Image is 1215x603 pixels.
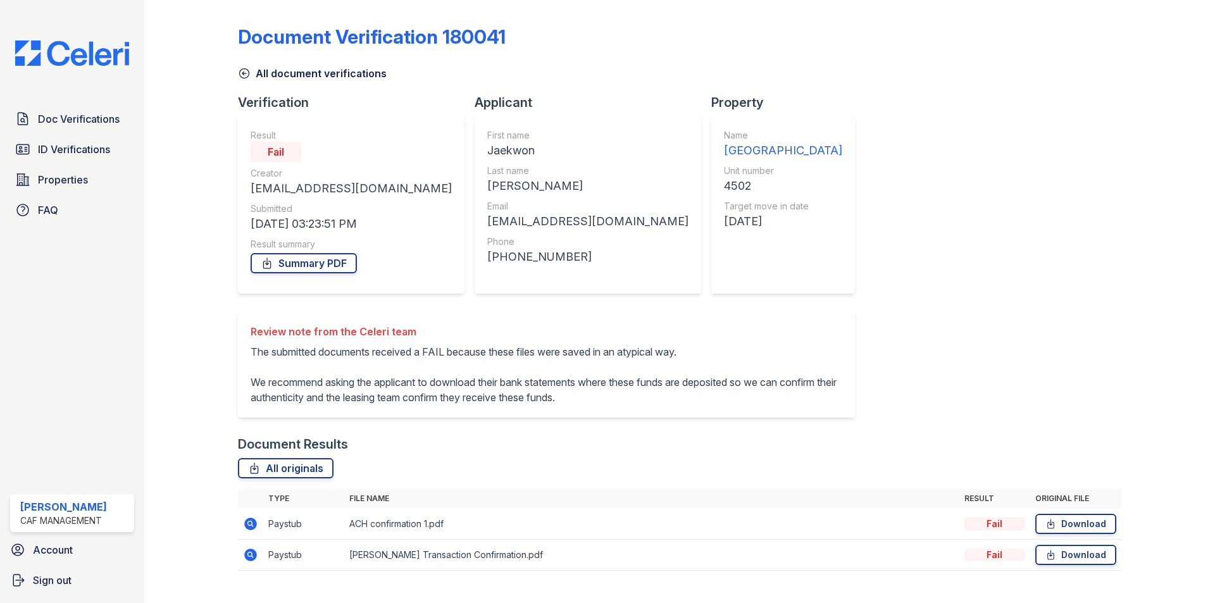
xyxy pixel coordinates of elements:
span: Properties [38,172,88,187]
a: Download [1035,545,1116,565]
div: Name [724,129,842,142]
div: Property [711,94,865,111]
span: Sign out [33,573,72,588]
div: [PERSON_NAME] [20,499,107,514]
span: ID Verifications [38,142,110,157]
a: Download [1035,514,1116,534]
div: Phone [487,235,688,248]
div: [PHONE_NUMBER] [487,248,688,266]
div: Fail [964,518,1025,530]
td: [PERSON_NAME] Transaction Confirmation.pdf [344,540,959,571]
a: Summary PDF [251,253,357,273]
a: Doc Verifications [10,106,134,132]
div: [GEOGRAPHIC_DATA] [724,142,842,159]
div: [DATE] 03:23:51 PM [251,215,452,233]
a: FAQ [10,197,134,223]
div: Result summary [251,238,452,251]
th: File name [344,488,959,509]
div: Jaekwon [487,142,688,159]
div: [PERSON_NAME] [487,177,688,195]
div: Document Verification 180041 [238,25,506,48]
div: CAF Management [20,514,107,527]
div: Last name [487,165,688,177]
td: Paystub [263,509,344,540]
td: ACH confirmation 1.pdf [344,509,959,540]
div: Target move in date [724,200,842,213]
div: Document Results [238,435,348,453]
a: Account [5,537,139,563]
a: Name [GEOGRAPHIC_DATA] [724,129,842,159]
div: Verification [238,94,475,111]
th: Result [959,488,1030,509]
th: Type [263,488,344,509]
div: Email [487,200,688,213]
a: Sign out [5,568,139,593]
div: Review note from the Celeri team [251,324,842,339]
span: FAQ [38,202,58,218]
th: Original file [1030,488,1121,509]
div: Fail [251,142,301,162]
div: Applicant [475,94,711,111]
a: All originals [238,458,333,478]
p: The submitted documents received a FAIL because these files were saved in an atypical way. We rec... [251,344,842,405]
div: First name [487,129,688,142]
a: ID Verifications [10,137,134,162]
a: All document verifications [238,66,387,81]
div: Unit number [724,165,842,177]
td: Paystub [263,540,344,571]
div: 4502 [724,177,842,195]
div: Creator [251,167,452,180]
a: Properties [10,167,134,192]
img: CE_Logo_Blue-a8612792a0a2168367f1c8372b55b34899dd931a85d93a1a3d3e32e68fde9ad4.png [5,40,139,66]
div: Fail [964,549,1025,561]
div: Result [251,129,452,142]
div: [EMAIL_ADDRESS][DOMAIN_NAME] [487,213,688,230]
div: [DATE] [724,213,842,230]
iframe: chat widget [1162,552,1202,590]
span: Account [33,542,73,557]
div: [EMAIL_ADDRESS][DOMAIN_NAME] [251,180,452,197]
span: Doc Verifications [38,111,120,127]
div: Submitted [251,202,452,215]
